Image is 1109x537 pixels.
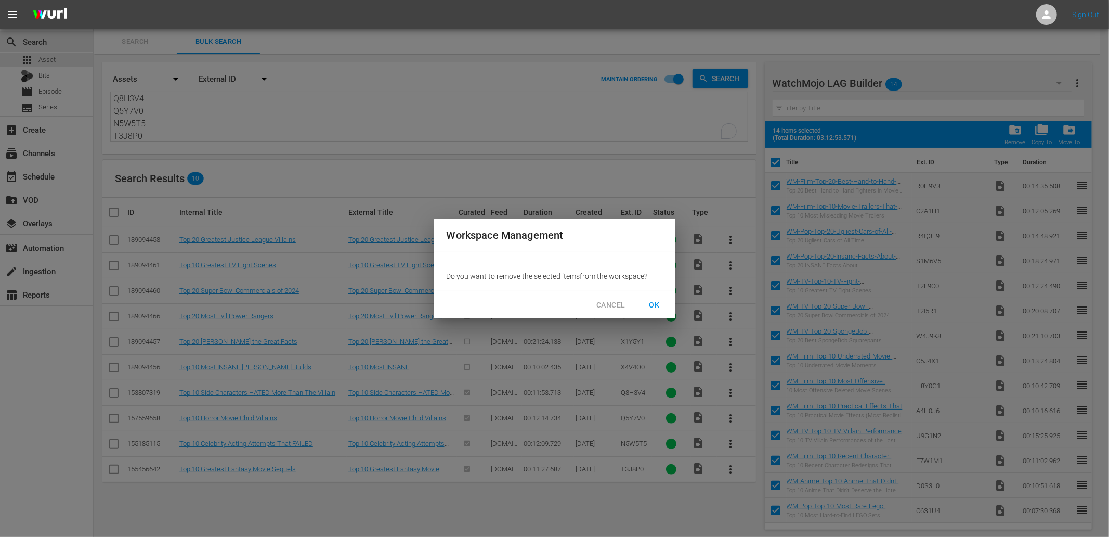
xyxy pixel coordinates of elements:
h2: Workspace Management [447,227,663,244]
img: ans4CAIJ8jUAAAAAAAAAAAAAAAAAAAAAAAAgQb4GAAAAAAAAAAAAAAAAAAAAAAAAJMjXAAAAAAAAAAAAAAAAAAAAAAAAgAT5G... [25,3,75,27]
button: CANCEL [588,296,633,315]
span: CANCEL [596,299,625,312]
span: OK [646,299,663,312]
button: OK [638,296,671,315]
a: Sign Out [1072,10,1099,19]
span: menu [6,8,19,21]
p: Do you want to remove the selected item s from the workspace? [447,271,663,282]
